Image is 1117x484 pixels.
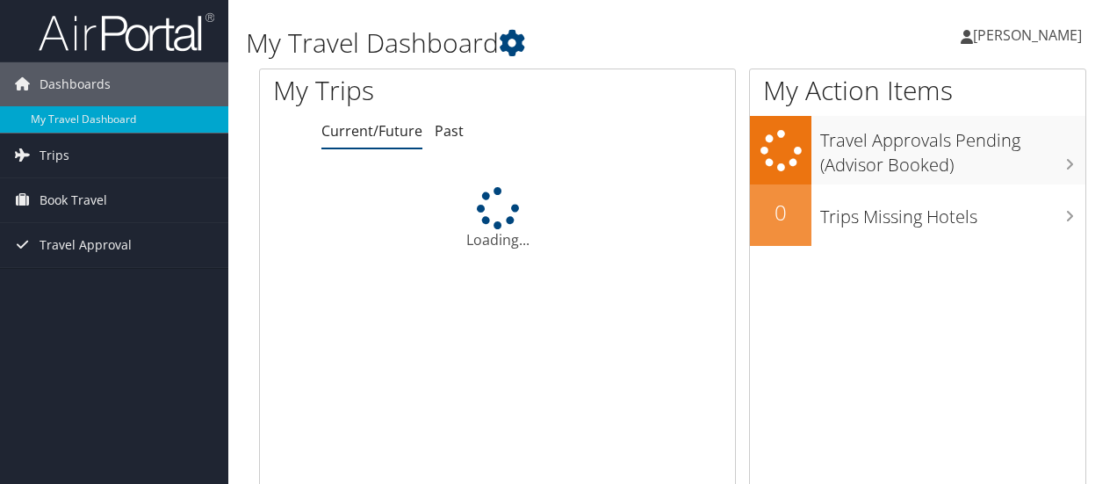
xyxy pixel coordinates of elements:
h1: My Action Items [750,72,1085,109]
span: Travel Approval [40,223,132,267]
div: Loading... [260,187,735,250]
h3: Travel Approvals Pending (Advisor Booked) [820,119,1085,177]
span: Dashboards [40,62,111,106]
img: airportal-logo.png [39,11,214,53]
span: [PERSON_NAME] [973,25,1082,45]
a: [PERSON_NAME] [961,9,1099,61]
a: Current/Future [321,121,422,141]
span: Book Travel [40,178,107,222]
a: Past [435,121,464,141]
span: Trips [40,134,69,177]
a: Travel Approvals Pending (Advisor Booked) [750,116,1085,184]
h1: My Travel Dashboard [246,25,815,61]
h2: 0 [750,198,811,228]
h3: Trips Missing Hotels [820,196,1085,229]
a: 0Trips Missing Hotels [750,184,1085,246]
h1: My Trips [273,72,524,109]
